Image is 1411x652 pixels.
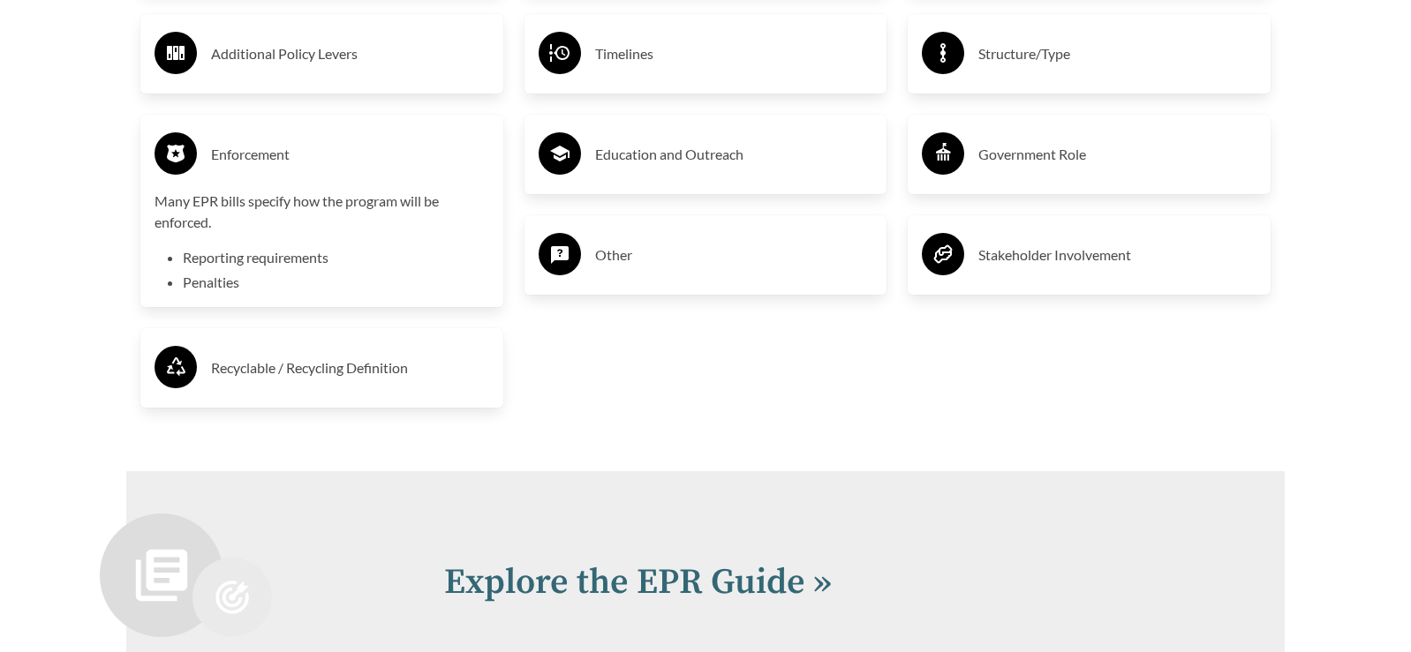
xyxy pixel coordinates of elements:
h3: Other [595,241,873,269]
li: Reporting requirements [183,247,489,268]
h3: Timelines [595,40,873,68]
a: Explore the EPR Guide » [444,560,832,604]
h3: Government Role [978,140,1256,169]
h3: Education and Outreach [595,140,873,169]
h3: Additional Policy Levers [211,40,489,68]
li: Penalties [183,272,489,293]
h3: Stakeholder Involvement [978,241,1256,269]
h3: Recyclable / Recycling Definition [211,354,489,382]
h3: Enforcement [211,140,489,169]
p: Many EPR bills specify how the program will be enforced. [155,191,489,233]
h3: Structure/Type [978,40,1256,68]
